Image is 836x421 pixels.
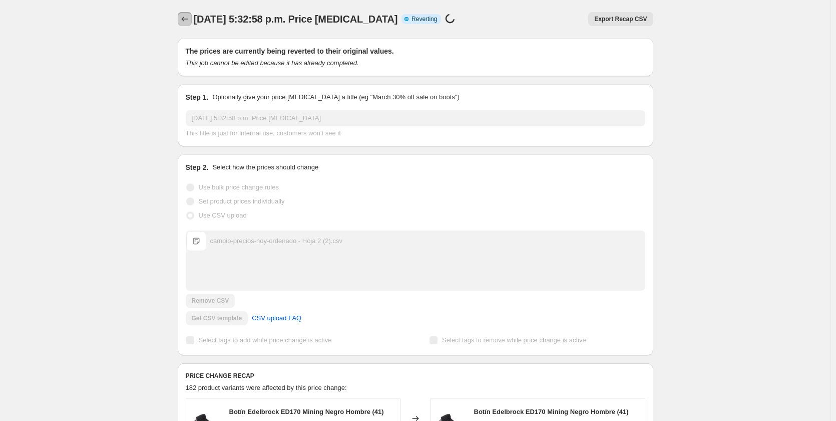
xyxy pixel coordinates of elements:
span: Use bulk price change rules [199,183,279,191]
h2: Step 1. [186,92,209,102]
p: Select how the prices should change [212,162,318,172]
h2: Step 2. [186,162,209,172]
span: CSV upload FAQ [252,313,301,323]
span: Botín Edelbrock ED170 Mining Negro Hombre (41) [229,408,384,415]
h2: The prices are currently being reverted to their original values. [186,46,645,56]
div: cambio-precios-hoy-ordenado - Hoja 2 (2).csv [210,236,342,246]
span: This title is just for internal use, customers won't see it [186,129,341,137]
h6: PRICE CHANGE RECAP [186,372,645,380]
button: Export Recap CSV [588,12,653,26]
span: [DATE] 5:32:58 p.m. Price [MEDICAL_DATA] [194,14,398,25]
a: CSV upload FAQ [246,310,307,326]
span: Select tags to add while price change is active [199,336,332,344]
span: Botín Edelbrock ED170 Mining Negro Hombre (41) [474,408,629,415]
i: This job cannot be edited because it has already completed. [186,59,359,67]
input: 30% off holiday sale [186,110,645,126]
span: Use CSV upload [199,212,247,219]
p: Optionally give your price [MEDICAL_DATA] a title (eg "March 30% off sale on boots") [212,92,459,102]
button: Price change jobs [178,12,192,26]
span: 182 product variants were affected by this price change: [186,384,347,391]
span: Select tags to remove while price change is active [442,336,586,344]
span: Set product prices individually [199,197,285,205]
span: Export Recap CSV [594,15,647,23]
span: Reverting [411,15,437,23]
